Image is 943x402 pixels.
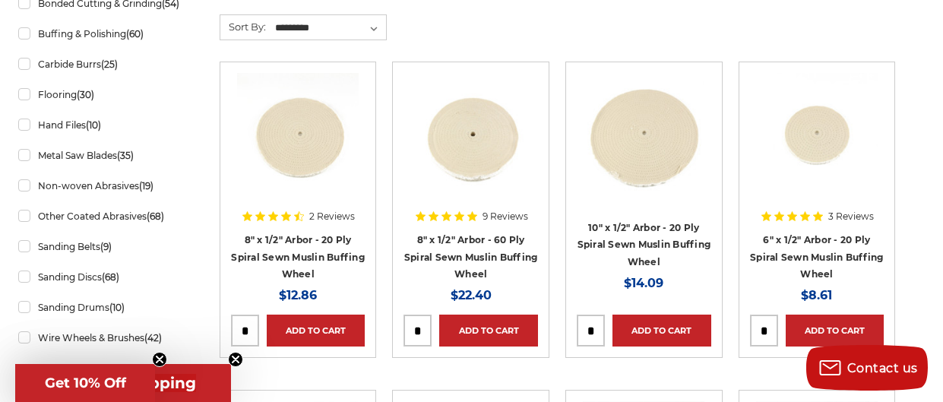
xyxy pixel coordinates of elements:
span: (68) [102,271,119,283]
span: (68) [147,210,164,222]
span: Contact us [847,361,918,375]
a: 10" x 1/2" Arbor - 20 Ply Spiral Sewn Muslin Buffing Wheel [578,222,711,267]
a: 8" x 1/2" Arbor - 20 Ply Spiral Sewn Muslin Buffing Wheel [231,234,365,280]
label: Sort By: [220,15,266,38]
span: $12.86 [279,288,317,302]
a: 8" x 1/2" Arbor - 60 Ply Spiral Sewn Muslin Buffing Wheel [404,234,538,280]
a: Other Coated Abrasives [18,203,187,229]
span: 2 Reviews [309,212,355,221]
a: Sanding Drums [18,294,187,321]
span: Get 10% Off [45,375,126,391]
a: Add to Cart [439,315,538,347]
a: Sanding Discs [18,264,187,290]
img: muslin spiral sewn buffing wheel 8" x 1/2" x 60 ply [410,73,532,195]
span: (30) [77,89,94,100]
a: Non-woven Abrasives [18,173,187,199]
span: $14.09 [624,276,663,290]
span: $22.40 [451,288,492,302]
span: $8.61 [801,288,832,302]
img: 8 inch spiral sewn cotton buffing wheel - 20 ply [237,73,359,195]
span: (35) [117,150,134,161]
a: Add to Cart [267,315,365,347]
span: (19) [139,180,153,192]
a: 6 inch 20 ply spiral sewn cotton buffing wheel [750,73,884,207]
button: Close teaser [228,352,243,367]
span: (60) [126,28,144,40]
a: 10 inch buffing wheel spiral sewn 20 ply [577,73,711,207]
a: Sanding Belts [18,233,187,260]
span: (9) [100,241,112,252]
a: Add to Cart [612,315,711,347]
a: Carbide Burrs [18,51,187,78]
span: (10) [109,302,125,313]
div: Get 10% OffClose teaser [15,364,155,402]
select: Sort By: [273,17,386,40]
a: Metal Saw Blades [18,142,187,169]
img: 10 inch buffing wheel spiral sewn 20 ply [583,73,704,195]
span: 3 Reviews [828,212,874,221]
a: Flooring [18,81,187,108]
a: Hand Files [18,112,187,138]
button: Close teaser [152,352,167,367]
span: (25) [101,59,118,70]
div: Get Free ShippingClose teaser [15,364,231,402]
a: 6" x 1/2" Arbor - 20 Ply Spiral Sewn Muslin Buffing Wheel [750,234,884,280]
span: (10) [86,119,101,131]
a: Buffing & Polishing [18,21,187,47]
button: Contact us [806,345,928,391]
a: 8 inch spiral sewn cotton buffing wheel - 20 ply [231,73,365,207]
a: muslin spiral sewn buffing wheel 8" x 1/2" x 60 ply [403,73,538,207]
img: 6 inch 20 ply spiral sewn cotton buffing wheel [756,73,878,195]
a: Add to Cart [786,315,884,347]
span: (42) [144,332,162,343]
span: 9 Reviews [483,212,528,221]
a: Wire Wheels & Brushes [18,324,187,351]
